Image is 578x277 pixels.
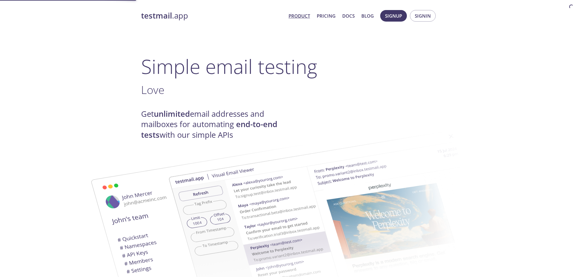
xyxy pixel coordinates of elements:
[289,12,310,20] a: Product
[317,12,336,20] a: Pricing
[415,12,431,20] span: Signin
[141,109,289,140] h4: Get email addresses and mailboxes for automating with our simple APIs
[141,119,277,140] strong: end-to-end tests
[385,12,402,20] span: Signup
[141,55,437,78] h1: Simple email testing
[141,11,284,21] a: testmail.app
[410,10,436,22] button: Signin
[342,12,355,20] a: Docs
[380,10,407,22] button: Signup
[141,82,164,97] span: Love
[154,109,190,119] strong: unlimited
[361,12,374,20] a: Blog
[141,10,172,21] strong: testmail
